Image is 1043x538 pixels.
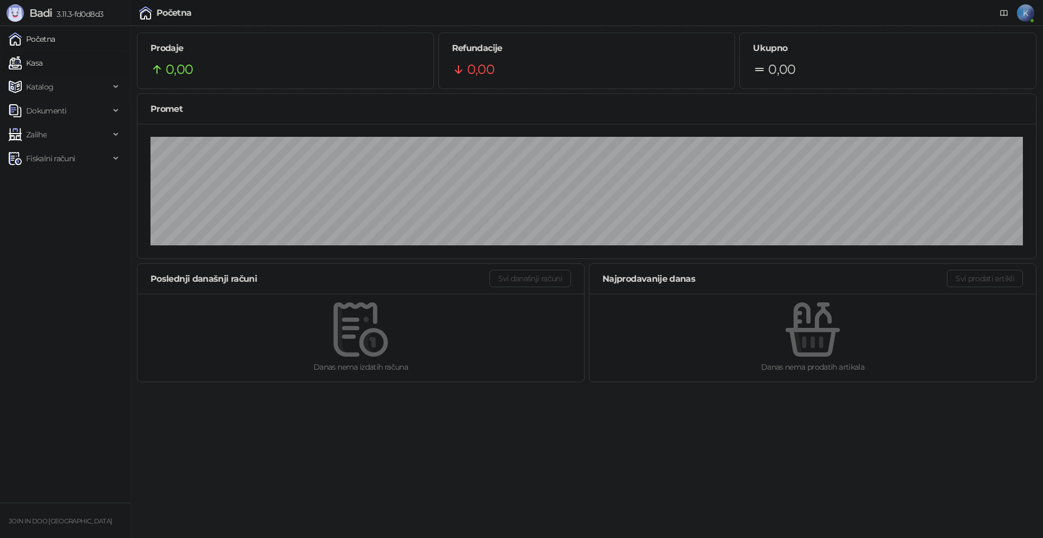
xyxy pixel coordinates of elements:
[768,59,795,80] span: 0,00
[602,272,947,286] div: Najprodavanije danas
[29,7,52,20] span: Badi
[753,42,1023,55] h5: Ukupno
[52,9,103,19] span: 3.11.3-fd0d8d3
[467,59,494,80] span: 0,00
[9,52,42,74] a: Kasa
[155,361,567,373] div: Danas nema izdatih računa
[150,42,420,55] h5: Prodaje
[26,76,54,98] span: Katalog
[607,361,1019,373] div: Danas nema prodatih artikala
[7,4,24,22] img: Logo
[9,517,112,525] small: JOIN IN DOO [GEOGRAPHIC_DATA]
[452,42,722,55] h5: Refundacije
[166,59,193,80] span: 0,00
[156,9,192,17] div: Početna
[9,28,55,50] a: Početna
[150,272,489,286] div: Poslednji današnji računi
[26,124,47,145] span: Zalihe
[489,270,571,287] button: Svi današnji računi
[150,102,1023,116] div: Promet
[26,148,75,169] span: Fiskalni računi
[1017,4,1034,22] span: K
[995,4,1013,22] a: Dokumentacija
[26,100,66,122] span: Dokumenti
[947,270,1023,287] button: Svi prodati artikli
